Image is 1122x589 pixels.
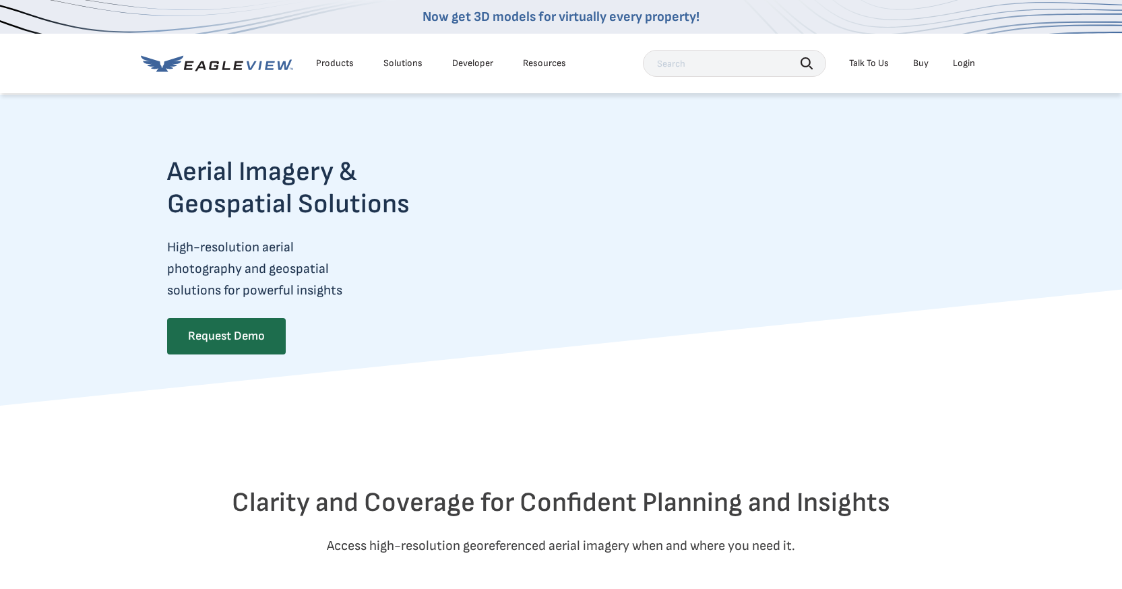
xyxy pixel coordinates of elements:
a: Now get 3D models for virtually every property! [423,9,699,25]
input: Search [643,50,826,77]
a: Buy [913,57,929,69]
div: Resources [523,57,566,69]
p: High-resolution aerial photography and geospatial solutions for powerful insights [167,237,462,301]
a: Developer [452,57,493,69]
div: Products [316,57,354,69]
div: Talk To Us [849,57,889,69]
a: Request Demo [167,318,286,354]
div: Login [953,57,975,69]
p: Access high-resolution georeferenced aerial imagery when and where you need it. [167,535,956,557]
div: Solutions [383,57,423,69]
h2: Aerial Imagery & Geospatial Solutions [167,156,462,220]
h2: Clarity and Coverage for Confident Planning and Insights [167,487,956,519]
